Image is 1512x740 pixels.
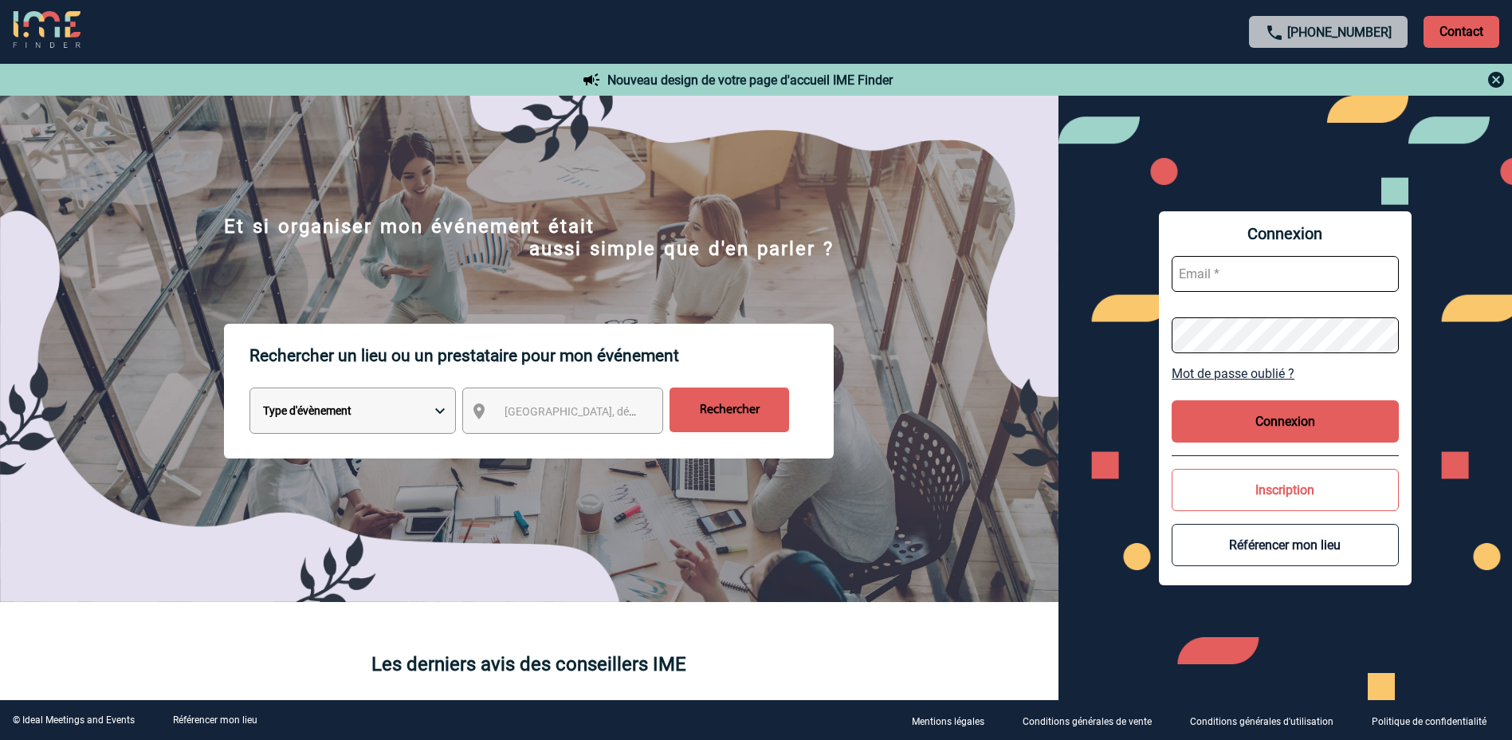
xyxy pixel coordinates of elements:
[1287,25,1392,40] a: [PHONE_NUMBER]
[1172,366,1399,381] a: Mot de passe oublié ?
[1372,716,1486,727] p: Politique de confidentialité
[1172,224,1399,243] span: Connexion
[505,405,726,418] span: [GEOGRAPHIC_DATA], département, région...
[670,388,789,432] input: Rechercher
[1172,469,1399,511] button: Inscription
[1177,713,1359,728] a: Conditions générales d'utilisation
[13,714,135,726] div: © Ideal Meetings and Events
[1359,713,1512,728] a: Politique de confidentialité
[1172,400,1399,443] button: Connexion
[1172,256,1399,292] input: Email *
[1190,716,1333,727] p: Conditions générales d'utilisation
[1424,16,1499,48] p: Contact
[1023,716,1152,727] p: Conditions générales de vente
[912,716,984,727] p: Mentions légales
[899,713,1010,728] a: Mentions légales
[1265,23,1284,42] img: call-24-px.png
[249,324,834,388] p: Rechercher un lieu ou un prestataire pour mon événement
[1172,524,1399,566] button: Référencer mon lieu
[173,714,257,726] a: Référencer mon lieu
[1010,713,1177,728] a: Conditions générales de vente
